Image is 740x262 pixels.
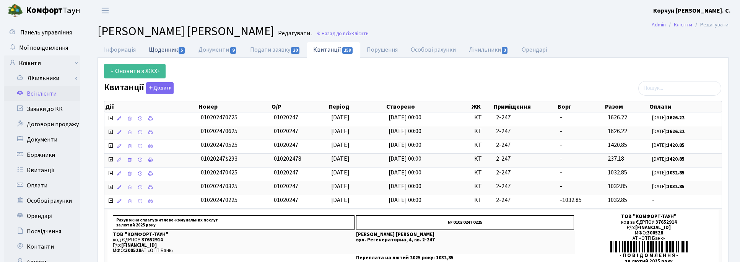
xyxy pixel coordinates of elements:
b: 1626.22 [667,114,685,121]
span: [DATE] [331,155,350,163]
span: 01020247 [274,141,298,149]
span: [FINANCIAL_ID] [635,224,671,231]
p: МФО: АТ «ОТП Банк» [113,248,355,253]
span: 1032.85 [608,196,627,204]
span: 01020247 [274,196,298,204]
span: 2-247 [496,141,554,150]
span: Панель управління [20,28,72,37]
small: [DATE]: [652,142,685,149]
span: [DATE] 00:00 [389,141,421,149]
a: Клієнти [4,55,80,71]
span: 1032.85 [608,168,627,177]
b: Комфорт [26,4,63,16]
a: Admin [652,21,666,29]
span: 2-247 [496,168,554,177]
p: Р/р: [113,243,355,248]
span: КТ [474,196,490,205]
a: Документи [192,42,243,58]
a: Подати заявку [244,42,307,58]
small: [DATE]: [652,128,685,135]
span: 1420.85 [608,141,627,149]
small: [DATE]: [652,156,685,163]
a: Заявки до КК [4,101,80,117]
span: 010202470625 [201,127,237,135]
th: О/Р [271,101,328,112]
span: 01020247 [274,168,298,177]
span: 1032.85 [608,182,627,190]
span: 37652914 [655,219,677,226]
span: 010202470225 [201,196,237,204]
span: 158 [342,47,353,54]
button: Квитанції [146,82,174,94]
b: Корчун [PERSON_NAME]. С. [653,7,731,15]
span: 010202470725 [201,113,237,122]
th: Оплати [649,101,721,112]
a: Порушення [360,42,404,58]
a: Оновити з ЖКХ+ [104,64,166,78]
a: Мої повідомлення [4,40,80,55]
div: МФО: [583,230,715,236]
span: КТ [474,127,490,136]
label: Квитанції [104,82,174,94]
th: Приміщення [493,101,557,112]
a: Лічильники [9,71,80,86]
span: 01020247 [274,113,298,122]
a: Корчун [PERSON_NAME]. С. [653,6,731,15]
a: Контакти [4,239,80,254]
p: № 0102 0247 0225 [356,215,574,229]
a: Всі клієнти [4,86,80,101]
a: Назад до всіхКлієнти [316,30,369,37]
span: 37652914 [141,236,163,243]
th: ЖК [471,101,493,112]
span: - [560,141,562,149]
a: Орендарі [515,42,554,58]
b: 1420.85 [667,156,685,163]
th: Борг [557,101,604,112]
span: [FINANCIAL_ID] [121,242,157,249]
span: - [560,168,562,177]
th: Період [328,101,385,112]
a: Оплати [4,178,80,193]
span: [DATE] [331,113,350,122]
span: 010202470325 [201,182,237,190]
span: [DATE] 00:00 [389,127,421,135]
a: Лічильники [462,42,515,58]
span: 3 [502,47,508,54]
div: АТ «ОТП Банк» [583,236,715,241]
span: - [560,182,562,190]
span: [DATE] 00:00 [389,155,421,163]
th: Номер [198,101,271,112]
a: Боржники [4,147,80,163]
span: - [652,196,719,205]
span: [DATE] 00:00 [389,113,421,122]
span: - [560,113,562,122]
span: 1626.22 [608,113,627,122]
button: Переключити навігацію [96,4,115,17]
span: 01020247 [274,182,298,190]
p: Рахунок на сплату житлово-комунальних послуг за лютий 2025 року [113,215,355,230]
img: logo.png [8,3,23,18]
a: Договори продажу [4,117,80,132]
nav: breadcrumb [640,17,740,33]
small: [DATE]: [652,169,685,176]
a: Щоденник [142,42,192,57]
b: 1032.85 [667,183,685,190]
p: вул. Регенераторна, 4, кв. 2-247 [356,238,574,242]
span: 9 [230,47,236,54]
b: 1420.85 [667,142,685,149]
a: Посвідчення [4,224,80,239]
span: [DATE] 00:00 [389,168,421,177]
span: КТ [474,182,490,191]
span: -1032.85 [560,196,582,204]
span: 1626.22 [608,127,627,135]
span: 2-247 [496,155,554,163]
p: [PERSON_NAME] [PERSON_NAME] [356,232,574,237]
span: 237.18 [608,155,624,163]
span: 2-247 [496,182,554,191]
th: Разом [604,101,649,112]
a: Інформація [98,42,142,58]
a: Додати [144,81,174,94]
input: Пошук... [638,81,721,96]
span: 010202470425 [201,168,237,177]
a: Клієнти [674,21,692,29]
